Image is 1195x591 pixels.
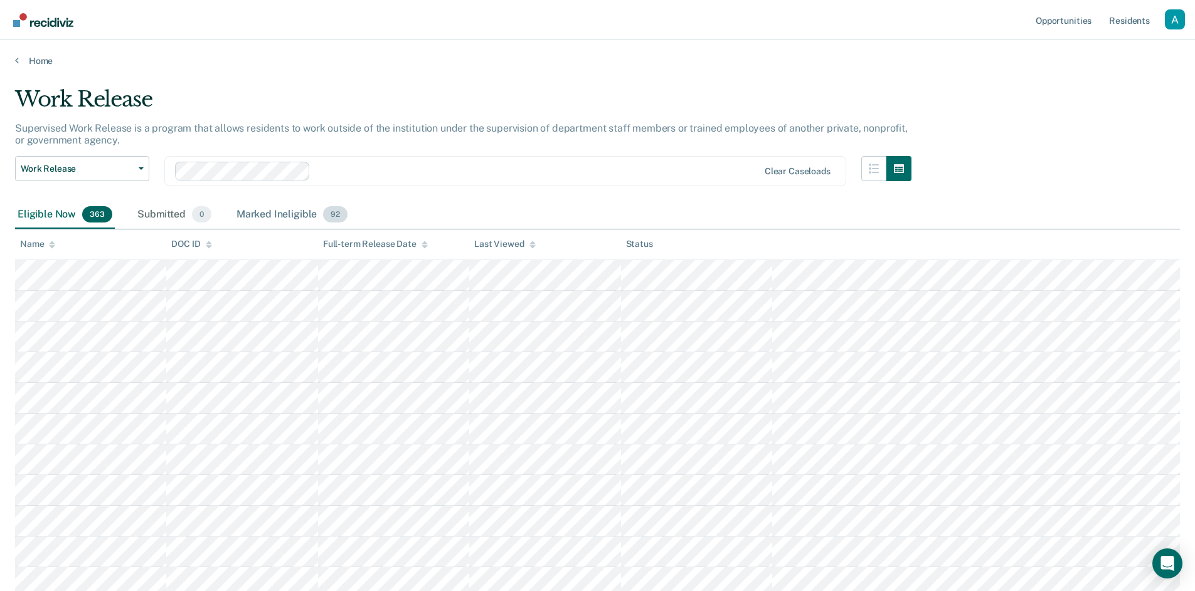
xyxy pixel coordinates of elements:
[15,55,1180,66] a: Home
[20,239,55,249] div: Name
[192,206,211,222] span: 0
[82,206,112,222] span: 363
[171,239,211,249] div: DOC ID
[21,164,134,174] span: Work Release
[626,239,653,249] div: Status
[15,156,149,181] button: Work Release
[1152,548,1182,578] div: Open Intercom Messenger
[765,166,831,177] div: Clear caseloads
[323,206,348,222] span: 92
[234,201,350,229] div: Marked Ineligible92
[135,201,214,229] div: Submitted0
[15,122,908,146] p: Supervised Work Release is a program that allows residents to work outside of the institution und...
[323,239,428,249] div: Full-term Release Date
[15,86,911,122] div: Work Release
[1165,9,1185,29] button: Profile dropdown button
[474,239,535,249] div: Last Viewed
[13,13,73,27] img: Recidiviz
[15,201,115,229] div: Eligible Now363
